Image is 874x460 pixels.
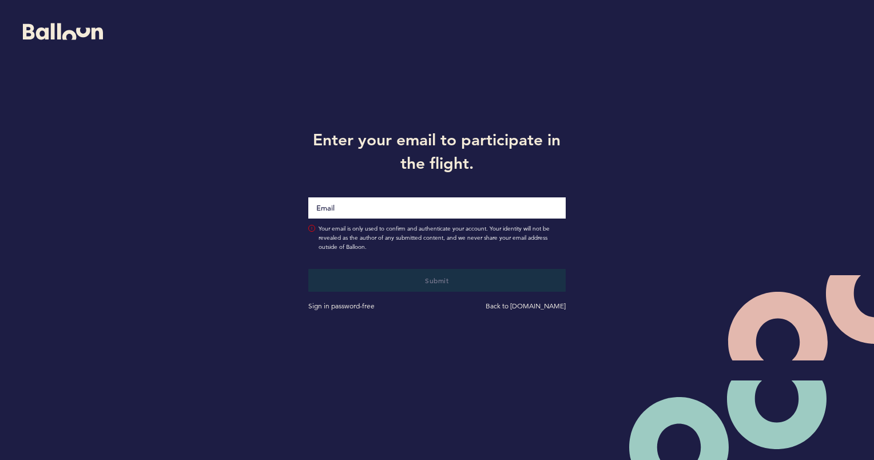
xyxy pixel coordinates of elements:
[308,269,565,292] button: Submit
[319,224,565,252] span: Your email is only used to confirm and authenticate your account. Your identity will not be revea...
[308,302,375,310] a: Sign in password-free
[486,302,566,310] a: Back to [DOMAIN_NAME]
[425,276,448,285] span: Submit
[308,197,565,219] input: Email
[300,128,574,174] h1: Enter your email to participate in the flight.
